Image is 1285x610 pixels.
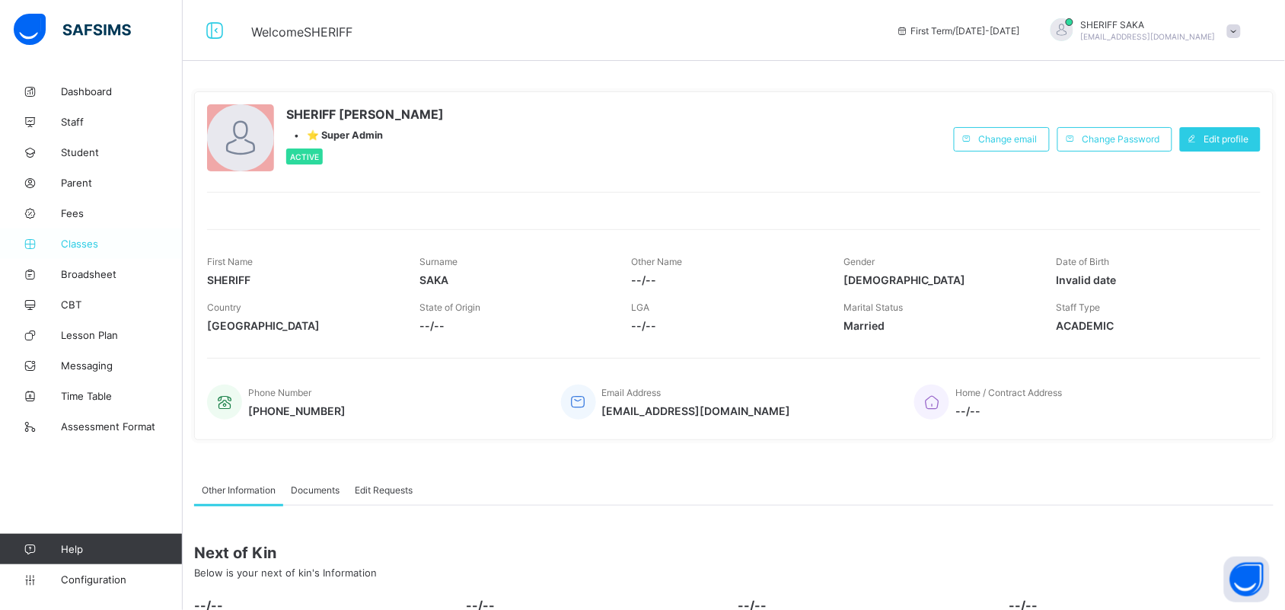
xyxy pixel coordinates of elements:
span: Home / Contract Address [955,387,1062,398]
span: SAKA [419,273,609,286]
span: Active [290,152,319,161]
span: SHERIFF SAKA [1081,19,1216,30]
span: --/-- [632,319,821,332]
span: [PHONE_NUMBER] [248,404,346,417]
span: Time Table [61,390,183,402]
span: session/term information [896,25,1020,37]
span: ACADEMIC [1056,319,1245,332]
span: Country [207,302,241,313]
span: Staff [61,116,183,128]
div: SHERIFFSAKA [1035,18,1248,43]
span: First Name [207,256,253,267]
span: Invalid date [1056,273,1245,286]
span: Configuration [61,573,182,586]
span: SHERIFF [PERSON_NAME] [286,107,444,122]
span: Married [843,319,1033,332]
span: Marital Status [843,302,903,313]
span: [EMAIL_ADDRESS][DOMAIN_NAME] [602,404,791,417]
span: Documents [291,484,340,496]
span: Other Information [202,484,276,496]
span: ⭐ Super Admin [307,129,383,141]
span: Edit Requests [355,484,413,496]
span: Help [61,543,182,555]
div: • [286,129,444,141]
span: Welcome SHERIFF [251,24,352,40]
span: Staff Type [1056,302,1100,313]
span: Gender [843,256,875,267]
span: Change Password [1083,133,1160,145]
span: CBT [61,299,183,311]
span: Date of Birth [1056,256,1109,267]
span: --/-- [419,319,609,332]
span: Phone Number [248,387,311,398]
span: Broadsheet [61,268,183,280]
span: Surname [419,256,458,267]
span: [EMAIL_ADDRESS][DOMAIN_NAME] [1081,32,1216,41]
span: Email Address [602,387,662,398]
img: safsims [14,14,131,46]
span: Next of Kin [194,544,1274,562]
span: [GEOGRAPHIC_DATA] [207,319,397,332]
span: State of Origin [419,302,480,313]
span: LGA [632,302,650,313]
span: Messaging [61,359,183,372]
span: Other Name [632,256,683,267]
span: --/-- [955,404,1062,417]
button: Open asap [1224,557,1270,602]
span: Classes [61,238,183,250]
span: Lesson Plan [61,329,183,341]
span: Parent [61,177,183,189]
span: SHERIFF [207,273,397,286]
span: Fees [61,207,183,219]
span: Change email [979,133,1038,145]
span: Below is your next of kin's Information [194,567,377,579]
span: Assessment Format [61,420,183,433]
span: [DEMOGRAPHIC_DATA] [843,273,1033,286]
span: Student [61,146,183,158]
span: Edit profile [1204,133,1249,145]
span: Dashboard [61,85,183,97]
span: --/-- [632,273,821,286]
